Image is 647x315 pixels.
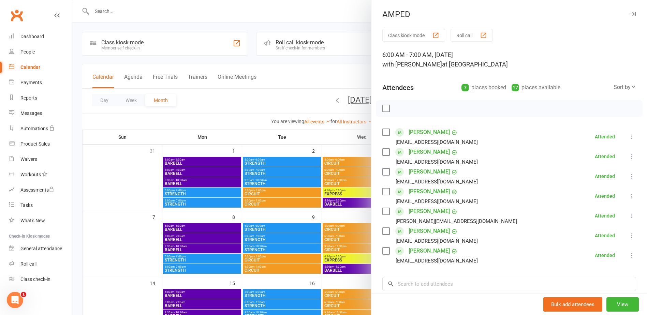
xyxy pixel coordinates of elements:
[396,177,478,186] div: [EMAIL_ADDRESS][DOMAIN_NAME]
[20,49,35,55] div: People
[396,256,478,265] div: [EMAIL_ADDRESS][DOMAIN_NAME]
[595,174,615,179] div: Attended
[595,154,615,159] div: Attended
[512,84,519,91] div: 17
[382,83,414,92] div: Attendees
[461,84,469,91] div: 7
[20,80,42,85] div: Payments
[409,206,450,217] a: [PERSON_NAME]
[9,44,72,60] a: People
[7,292,23,308] iframe: Intercom live chat
[9,167,72,182] a: Workouts
[396,237,478,245] div: [EMAIL_ADDRESS][DOMAIN_NAME]
[20,64,40,70] div: Calendar
[461,83,506,92] div: places booked
[20,141,50,147] div: Product Sales
[8,7,25,24] a: Clubworx
[9,213,72,228] a: What's New
[382,29,445,42] button: Class kiosk mode
[9,90,72,106] a: Reports
[20,261,36,267] div: Roll call
[409,245,450,256] a: [PERSON_NAME]
[396,157,478,166] div: [EMAIL_ADDRESS][DOMAIN_NAME]
[595,194,615,198] div: Attended
[595,253,615,258] div: Attended
[396,138,478,147] div: [EMAIL_ADDRESS][DOMAIN_NAME]
[20,110,42,116] div: Messages
[20,126,48,131] div: Automations
[543,297,602,312] button: Bulk add attendees
[442,61,508,68] span: at [GEOGRAPHIC_DATA]
[614,83,636,92] div: Sort by
[371,10,647,19] div: AMPED
[20,218,45,223] div: What's New
[20,187,54,193] div: Assessments
[9,182,72,198] a: Assessments
[396,197,478,206] div: [EMAIL_ADDRESS][DOMAIN_NAME]
[9,136,72,152] a: Product Sales
[9,241,72,256] a: General attendance kiosk mode
[9,75,72,90] a: Payments
[382,277,636,291] input: Search to add attendees
[512,83,560,92] div: places available
[409,166,450,177] a: [PERSON_NAME]
[20,34,44,39] div: Dashboard
[20,95,37,101] div: Reports
[9,152,72,167] a: Waivers
[20,202,33,208] div: Tasks
[20,276,50,282] div: Class check-in
[595,213,615,218] div: Attended
[9,272,72,287] a: Class kiosk mode
[382,61,442,68] span: with [PERSON_NAME]
[409,226,450,237] a: [PERSON_NAME]
[9,198,72,213] a: Tasks
[409,127,450,138] a: [PERSON_NAME]
[451,29,493,42] button: Roll call
[9,256,72,272] a: Roll call
[9,60,72,75] a: Calendar
[382,50,636,69] div: 6:00 AM - 7:00 AM, [DATE]
[20,246,62,251] div: General attendance
[595,134,615,139] div: Attended
[9,121,72,136] a: Automations
[396,217,517,226] div: [PERSON_NAME][EMAIL_ADDRESS][DOMAIN_NAME]
[409,186,450,197] a: [PERSON_NAME]
[21,292,26,297] span: 1
[595,233,615,238] div: Attended
[20,156,37,162] div: Waivers
[20,172,41,177] div: Workouts
[409,147,450,157] a: [PERSON_NAME]
[9,106,72,121] a: Messages
[9,29,72,44] a: Dashboard
[606,297,639,312] button: View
